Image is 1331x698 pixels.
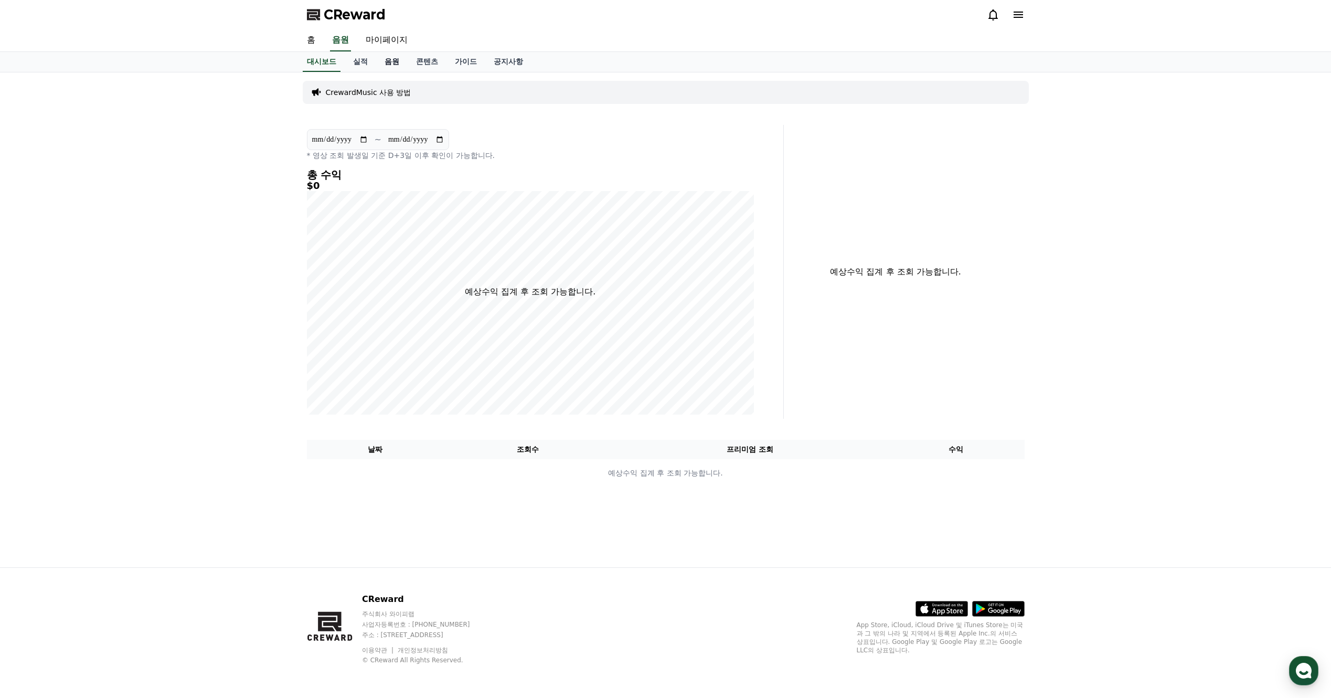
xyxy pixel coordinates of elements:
th: 날짜 [307,440,444,459]
a: 홈 [3,333,69,359]
h4: 총 수익 [307,169,754,181]
p: 예상수익 집계 후 조회 가능합니다. [307,468,1024,479]
p: ~ [375,133,381,146]
a: 공지사항 [485,52,531,72]
a: 마이페이지 [357,29,416,51]
p: 주소 : [STREET_ADDRESS] [362,631,490,639]
p: 예상수익 집계 후 조회 가능합니다. [465,285,595,298]
a: 개인정보처리방침 [398,647,448,654]
a: 음원 [376,52,408,72]
p: © CReward All Rights Reserved. [362,656,490,664]
p: 예상수익 집계 후 조회 가능합니다. [792,266,999,278]
th: 프리미엄 조회 [612,440,888,459]
a: 가이드 [446,52,485,72]
th: 조회수 [443,440,612,459]
th: 수익 [888,440,1025,459]
a: 홈 [299,29,324,51]
p: * 영상 조회 발생일 기준 D+3일 이후 확인이 가능합니다. [307,150,754,161]
a: 대화 [69,333,135,359]
a: 실적 [345,52,376,72]
a: CrewardMusic 사용 방법 [326,87,411,98]
span: 홈 [33,348,39,357]
a: CReward [307,6,386,23]
a: 이용약관 [362,647,395,654]
span: 대화 [96,349,109,357]
a: 대시보드 [303,52,340,72]
a: 음원 [330,29,351,51]
span: CReward [324,6,386,23]
a: 콘텐츠 [408,52,446,72]
a: 설정 [135,333,201,359]
span: 설정 [162,348,175,357]
p: 주식회사 와이피랩 [362,610,490,618]
p: 사업자등록번호 : [PHONE_NUMBER] [362,620,490,629]
h5: $0 [307,181,754,191]
p: App Store, iCloud, iCloud Drive 및 iTunes Store는 미국과 그 밖의 나라 및 지역에서 등록된 Apple Inc.의 서비스 상표입니다. Goo... [857,621,1025,654]
p: CReward [362,593,490,606]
